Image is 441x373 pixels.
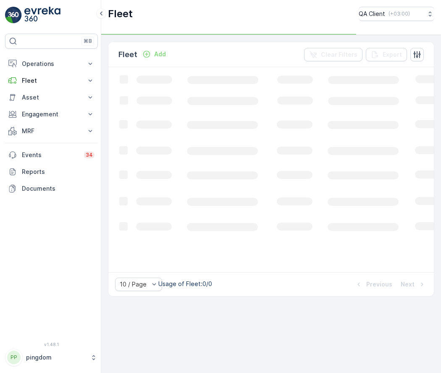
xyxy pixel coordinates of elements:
[359,10,385,18] p: QA Client
[359,7,434,21] button: QA Client(+03:00)
[86,152,93,158] p: 34
[5,123,98,139] button: MRF
[158,280,212,288] p: Usage of Fleet : 0/0
[5,55,98,72] button: Operations
[366,280,392,289] p: Previous
[154,50,166,58] p: Add
[22,151,79,159] p: Events
[5,342,98,347] span: v 1.48.1
[5,72,98,89] button: Fleet
[366,48,407,61] button: Export
[24,7,60,24] img: logo_light-DOdMpM7g.png
[84,38,92,45] p: ⌘B
[304,48,362,61] button: Clear Filters
[383,50,402,59] p: Export
[108,7,133,21] p: Fleet
[400,279,427,289] button: Next
[26,353,86,362] p: pingdom
[22,60,81,68] p: Operations
[5,180,98,197] a: Documents
[5,349,98,366] button: PPpingdom
[118,49,137,60] p: Fleet
[5,147,98,163] a: Events34
[22,76,81,85] p: Fleet
[388,11,410,17] p: ( +03:00 )
[139,49,169,59] button: Add
[354,279,393,289] button: Previous
[22,110,81,118] p: Engagement
[401,280,415,289] p: Next
[5,7,22,24] img: logo
[5,163,98,180] a: Reports
[321,50,357,59] p: Clear Filters
[22,184,94,193] p: Documents
[22,127,81,135] p: MRF
[22,168,94,176] p: Reports
[22,93,81,102] p: Asset
[7,351,21,364] div: PP
[5,89,98,106] button: Asset
[5,106,98,123] button: Engagement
